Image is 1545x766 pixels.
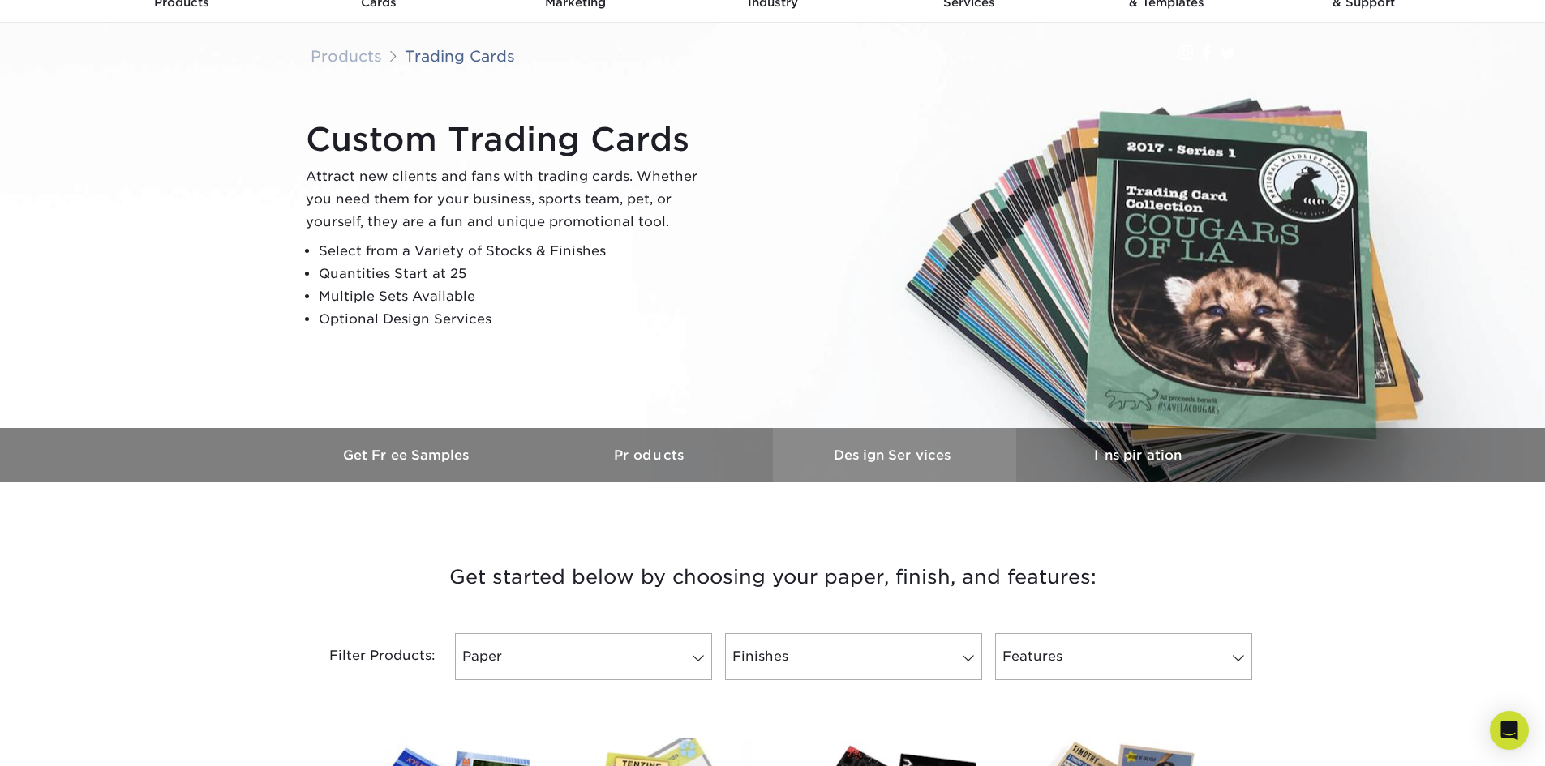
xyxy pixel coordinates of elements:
[319,263,711,285] li: Quantities Start at 25
[286,633,448,680] div: Filter Products:
[311,47,382,65] a: Products
[319,285,711,308] li: Multiple Sets Available
[725,633,982,680] a: Finishes
[306,165,711,233] p: Attract new clients and fans with trading cards. Whether you need them for your business, sports ...
[773,447,1016,463] h3: Design Services
[319,240,711,263] li: Select from a Variety of Stocks & Finishes
[298,541,1247,614] h3: Get started below by choosing your paper, finish, and features:
[530,447,773,463] h3: Products
[773,428,1016,482] a: Design Services
[995,633,1252,680] a: Features
[405,47,515,65] a: Trading Cards
[306,120,711,159] h1: Custom Trading Cards
[1016,428,1260,482] a: Inspiration
[286,447,530,463] h3: Get Free Samples
[530,428,773,482] a: Products
[1016,447,1260,463] h3: Inspiration
[319,308,711,331] li: Optional Design Services
[455,633,712,680] a: Paper
[1490,711,1529,750] div: Open Intercom Messenger
[286,428,530,482] a: Get Free Samples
